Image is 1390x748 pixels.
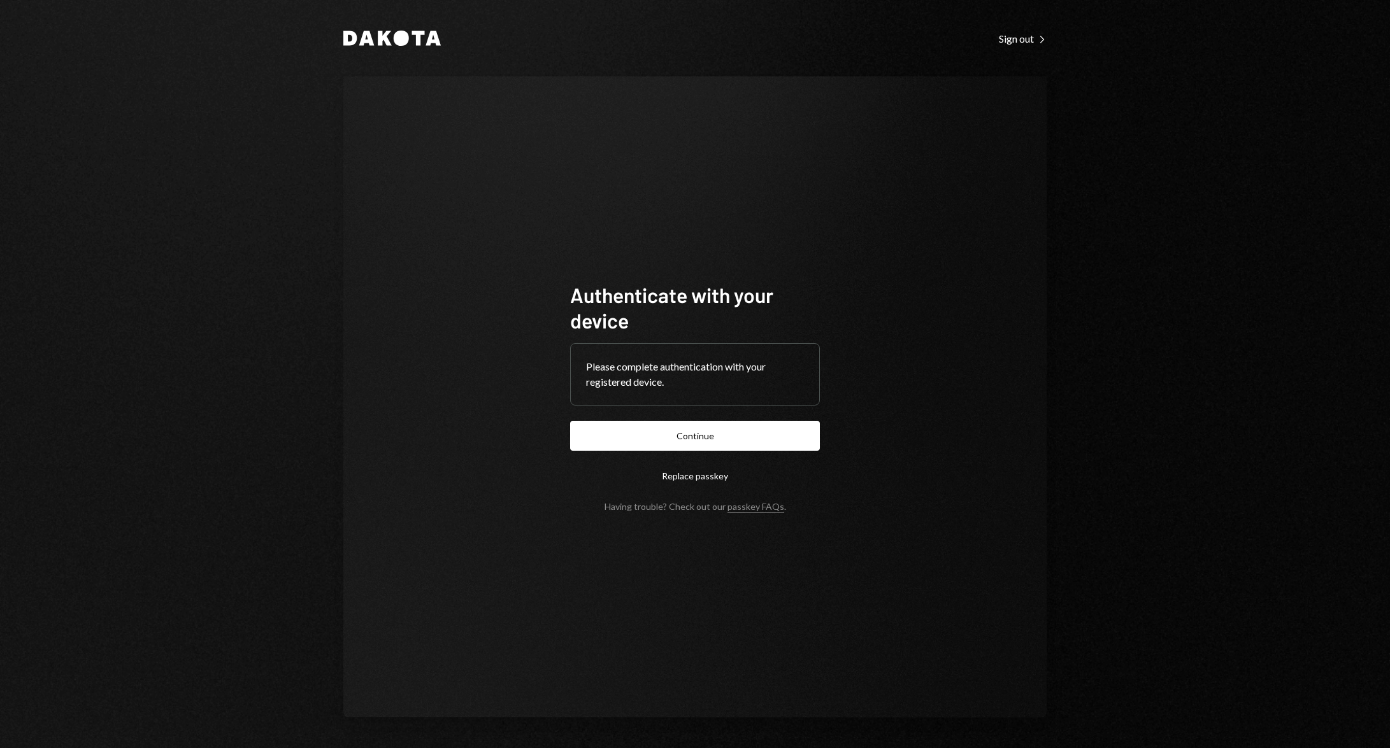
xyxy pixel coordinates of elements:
[570,421,820,451] button: Continue
[999,31,1047,45] a: Sign out
[605,501,786,512] div: Having trouble? Check out our .
[570,461,820,491] button: Replace passkey
[586,359,804,390] div: Please complete authentication with your registered device.
[727,501,784,513] a: passkey FAQs
[999,32,1047,45] div: Sign out
[570,282,820,333] h1: Authenticate with your device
